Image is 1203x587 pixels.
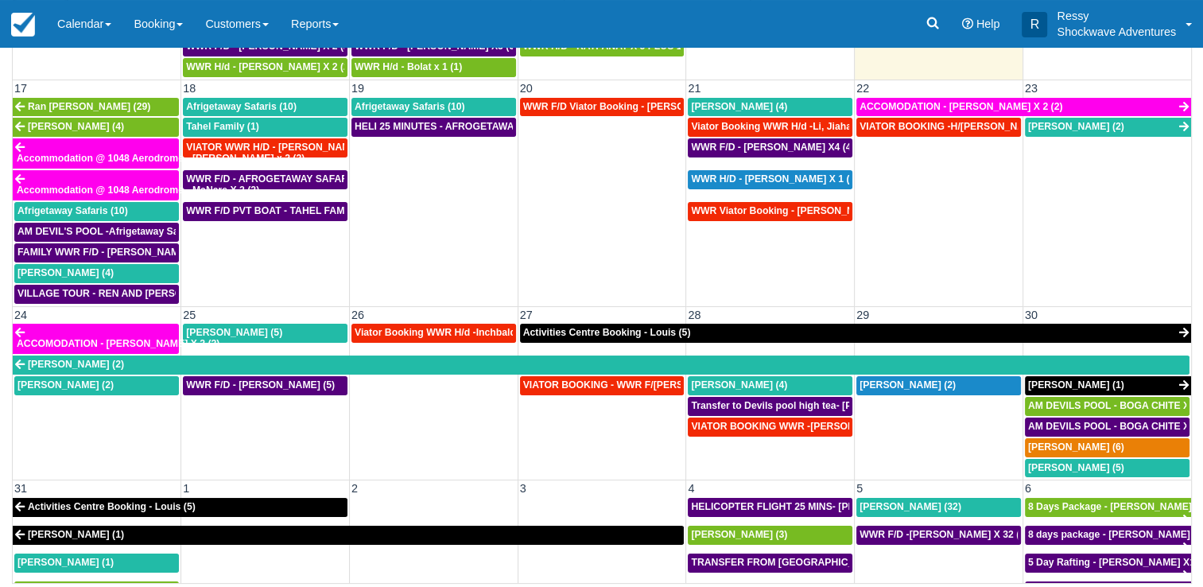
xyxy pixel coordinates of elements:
span: 6 [1023,482,1033,495]
a: Transfer to Devils pool high tea- [PERSON_NAME] X4 (4) [688,397,852,416]
a: Viator Booking WWR H/d -Inchbald [PERSON_NAME] X 4 (4) [351,324,516,343]
a: WWR F/D -[PERSON_NAME] X 32 (32) [856,526,1021,545]
span: 31 [13,482,29,495]
a: WWR H/d - [PERSON_NAME] X 2 (2) [183,58,347,77]
a: WWR F/D - [PERSON_NAME] (5) [183,376,347,395]
span: WWR F/D - AFROGETAWAY SAFARIS X5 (5) [186,173,386,185]
img: checkfront-main-nav-mini-logo.png [11,13,35,37]
span: WWR F/D Viator Booking - [PERSON_NAME] X1 (1) [523,101,758,112]
a: VIATOR BOOKING -H/[PERSON_NAME] X 4 (4) [856,118,1021,137]
i: Help [962,18,973,29]
a: ACCOMODATION - [PERSON_NAME] X 2 (2) [13,324,179,354]
a: AM DEVILS POOL - BOGA CHITE X 1 (1) [1025,418,1189,437]
a: [PERSON_NAME] (5) [1025,459,1189,478]
span: 26 [350,309,366,321]
span: Activities Centre Booking - Louis (5) [28,501,196,512]
a: Activities Centre Booking - Louis (5) [520,324,1191,343]
a: WWR Viator Booking - [PERSON_NAME] X1 (1) [688,202,852,221]
span: 29 [855,309,871,321]
span: Viator Booking WWR H/d -Li, Jiahao X 2 (2) [691,121,889,132]
span: WWR H/d - Bolat x 1 (1) [355,61,462,72]
span: [PERSON_NAME] (2) [860,379,956,391]
a: 8 Days Package - [PERSON_NAME] (1) [1025,498,1191,517]
a: [PERSON_NAME] (32) [856,498,1021,517]
a: VIATOR BOOKING - WWR F/[PERSON_NAME], [PERSON_NAME] 4 (4) [520,376,685,395]
p: Shockwave Adventures [1057,24,1176,40]
span: Afrigetaway Safaris (10) [17,205,128,216]
a: VILLAGE TOUR - REN AND [PERSON_NAME] X4 (4) [14,285,179,304]
span: TRANSFER FROM [GEOGRAPHIC_DATA] TO VIC FALLS - [PERSON_NAME] X 1 (1) [691,557,1073,568]
span: [PERSON_NAME] (4) [17,267,114,278]
span: 5 [855,482,864,495]
a: 5 Day Rafting - [PERSON_NAME] X1 (1) [1025,554,1191,573]
span: [PERSON_NAME] (4) [691,379,787,391]
a: VIATOR BOOKING WWR -[PERSON_NAME] X2 (2) [688,418,852,437]
a: Afrigetaway Safaris (10) [183,98,347,117]
span: ACCOMODATION - [PERSON_NAME] X 2 (2) [860,101,1062,112]
a: HELICOPTER FLIGHT 25 MINS- [PERSON_NAME] X1 (1) [688,498,852,517]
a: Afrigetaway Safaris (10) [351,98,516,117]
span: VILLAGE TOUR - REN AND [PERSON_NAME] X4 (4) [17,288,256,299]
span: 2 [350,482,359,495]
a: WWR F/D - [PERSON_NAME] X4 (4) [688,138,852,157]
a: WWR H/d - Bolat x 1 (1) [351,58,516,77]
span: [PERSON_NAME] (1) [1028,379,1124,391]
span: [PERSON_NAME] (4) [28,121,124,132]
span: WWR F/D -[PERSON_NAME] X 32 (32) [860,529,1034,540]
span: WWR F/D - [PERSON_NAME] X4 (4) [691,142,854,153]
a: [PERSON_NAME] (6) [1025,438,1189,457]
a: [PERSON_NAME] (2) [13,356,1189,375]
span: Help [976,17,1000,30]
a: Accommodation @ 1048 Aerodrome - [PERSON_NAME] x 2 (2) [13,138,179,169]
a: [PERSON_NAME] (2) [14,376,179,395]
span: [PERSON_NAME] (2) [28,359,124,370]
span: Tahel Family (1) [186,121,259,132]
a: [PERSON_NAME] (4) [14,264,179,283]
span: Accommodation @ 1048 Aerodrome - [PERSON_NAME] x 2 (2) [17,153,305,164]
span: HELICOPTER FLIGHT 25 MINS- [PERSON_NAME] X1 (1) [691,501,949,512]
a: AM DEVILS POOL - BOGA CHITE X 1 (1) [1025,397,1189,416]
span: WWR H/d - [PERSON_NAME] X 2 (2) [186,61,352,72]
span: Viator Booking WWR H/d -Inchbald [PERSON_NAME] X 4 (4) [355,327,632,338]
span: 19 [350,82,366,95]
a: WWR H/D - [PERSON_NAME] X 1 (1) [688,170,852,189]
span: Afrigetaway Safaris (10) [186,101,297,112]
a: [PERSON_NAME] (1) [1025,376,1191,395]
span: AM DEVIL'S POOL -Afrigetaway Safaris X5 (5) [17,226,228,237]
span: [PERSON_NAME] (1) [17,557,114,568]
a: Tahel Family (1) [183,118,347,137]
span: [PERSON_NAME] (5) [186,327,282,338]
a: FAMILY WWR F/D - [PERSON_NAME] X4 (4) [14,243,179,262]
span: [PERSON_NAME] (32) [860,501,961,512]
span: Accommodation @ 1048 Aerodrome - MaNare X 2 (2) [17,185,259,196]
a: HELI 25 MINUTES - AFROGETAWAY SAFARIS X5 (5) [351,118,516,137]
span: 3 [518,482,528,495]
a: WWR F/D Viator Booking - [PERSON_NAME] X1 (1) [520,98,685,117]
span: [PERSON_NAME] (1) [28,529,124,540]
span: 27 [518,309,534,321]
span: 20 [518,82,534,95]
span: 28 [686,309,702,321]
span: WWR F/D PVT BOAT - TAHEL FAMILY x 5 (1) [186,205,390,216]
a: Afrigetaway Safaris (10) [14,202,179,221]
p: Ressy [1057,8,1176,24]
span: WWR H/D - [PERSON_NAME] X 1 (1) [691,173,858,185]
a: Accommodation @ 1048 Aerodrome - MaNare X 2 (2) [13,170,179,200]
span: Transfer to Devils pool high tea- [PERSON_NAME] X4 (4) [691,400,953,411]
a: TRANSFER FROM [GEOGRAPHIC_DATA] TO VIC FALLS - [PERSON_NAME] X 1 (1) [688,554,852,573]
span: 24 [13,309,29,321]
span: [PERSON_NAME] (3) [691,529,787,540]
span: [PERSON_NAME] (6) [1028,441,1124,453]
span: Afrigetaway Safaris (10) [355,101,465,112]
a: [PERSON_NAME] (2) [856,376,1021,395]
span: HELI 25 MINUTES - AFROGETAWAY SAFARIS X5 (5) [355,121,593,132]
a: AM DEVIL'S POOL -Afrigetaway Safaris X5 (5) [14,223,179,242]
span: VIATOR BOOKING -H/[PERSON_NAME] X 4 (4) [860,121,1073,132]
span: WWR F/D - [PERSON_NAME] (5) [186,379,335,391]
span: VIATOR BOOKING WWR -[PERSON_NAME] X2 (2) [691,421,921,432]
span: 17 [13,82,29,95]
a: VIATOR WWR H/D - [PERSON_NAME] 3 (3) [183,138,347,157]
span: Ran [PERSON_NAME] (29) [28,101,150,112]
span: 30 [1023,309,1039,321]
a: WWR F/D - AFROGETAWAY SAFARIS X5 (5) [183,170,347,189]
